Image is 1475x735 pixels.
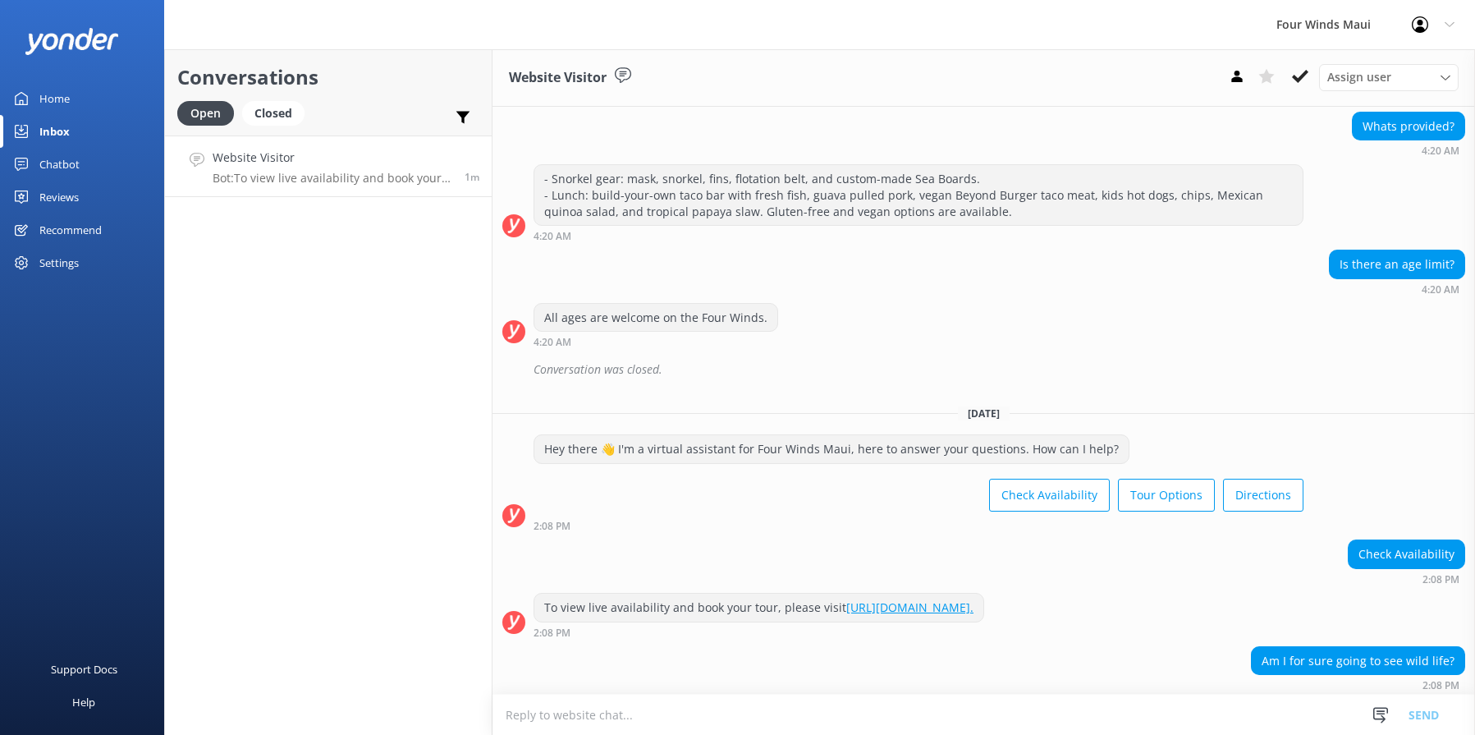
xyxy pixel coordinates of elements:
strong: 2:08 PM [534,521,570,531]
div: Conversation was closed. [534,356,1465,384]
div: Hey there 👋 I'm a virtual assistant for Four Winds Maui, here to answer your questions. How can I... [534,435,1129,463]
div: Assign User [1319,64,1459,90]
button: Check Availability [989,479,1110,512]
div: Check Availability [1349,540,1464,568]
div: Sep 05 2025 02:08pm (UTC -10:00) Pacific/Honolulu [1348,573,1465,585]
div: Open [177,101,234,126]
span: [DATE] [958,407,1010,420]
div: 2025-09-03T19:38:00.724 [502,356,1465,384]
button: Directions [1223,479,1303,512]
span: Assign user [1327,68,1391,86]
div: Help [72,686,95,719]
strong: 4:20 AM [1422,146,1459,156]
p: Bot: To view live availability and book your tour, please visit [URL][DOMAIN_NAME]. [213,171,452,186]
strong: 2:08 PM [1422,575,1459,585]
div: Settings [39,246,79,279]
h2: Conversations [177,62,479,93]
div: Sep 05 2025 02:08pm (UTC -10:00) Pacific/Honolulu [534,627,984,638]
div: Sep 05 2025 02:08pm (UTC -10:00) Pacific/Honolulu [534,520,1303,531]
div: Sep 05 2025 02:08pm (UTC -10:00) Pacific/Honolulu [1251,679,1465,691]
div: To view live availability and book your tour, please visit [534,594,983,622]
div: Home [39,82,70,115]
div: Sep 03 2025 04:20am (UTC -10:00) Pacific/Honolulu [1352,145,1465,156]
div: Whats provided? [1353,113,1464,140]
strong: 2:08 PM [534,628,570,638]
a: Closed [242,103,313,122]
div: Sep 03 2025 04:20am (UTC -10:00) Pacific/Honolulu [534,336,778,347]
h4: Website Visitor [213,149,452,167]
div: Recommend [39,214,102,246]
strong: 2:08 PM [1422,681,1459,691]
div: Closed [242,101,305,126]
a: Website VisitorBot:To view live availability and book your tour, please visit [URL][DOMAIN_NAME].1m [165,136,492,197]
button: Tour Options [1118,479,1215,512]
h3: Website Visitor [509,67,607,89]
a: [URL][DOMAIN_NAME]. [846,599,973,615]
div: All ages are welcome on the Four Winds. [534,304,777,332]
div: Chatbot [39,148,80,181]
div: Sep 03 2025 04:20am (UTC -10:00) Pacific/Honolulu [1329,283,1465,295]
div: Support Docs [51,653,117,686]
span: Sep 05 2025 02:08pm (UTC -10:00) Pacific/Honolulu [465,170,479,184]
img: yonder-white-logo.png [25,28,119,55]
strong: 4:20 AM [534,232,571,241]
div: Reviews [39,181,79,214]
div: Sep 03 2025 04:20am (UTC -10:00) Pacific/Honolulu [534,230,1303,241]
div: Inbox [39,115,70,148]
strong: 4:20 AM [534,338,571,347]
div: - Snorkel gear: mask, snorkel, fins, flotation belt, and custom-made Sea Boards. - Lunch: build-y... [534,165,1303,225]
div: Is there an age limit? [1330,250,1464,278]
div: Am I for sure going to see wild life? [1252,647,1464,675]
strong: 4:20 AM [1422,285,1459,295]
a: Open [177,103,242,122]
